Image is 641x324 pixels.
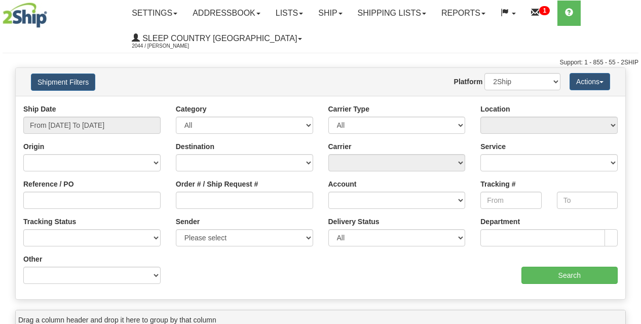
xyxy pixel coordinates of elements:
label: Location [480,104,510,114]
sup: 1 [539,6,550,15]
label: Platform [454,77,483,87]
div: Support: 1 - 855 - 55 - 2SHIP [3,58,638,67]
label: Carrier Type [328,104,369,114]
iframe: chat widget [618,110,640,213]
label: Origin [23,141,44,152]
input: From [480,192,541,209]
label: Tracking Status [23,217,76,227]
a: Reports [434,1,493,26]
span: 2044 / [PERSON_NAME] [132,41,208,51]
button: Shipment Filters [31,74,95,91]
label: Service [480,141,506,152]
span: Sleep Country [GEOGRAPHIC_DATA] [140,34,297,43]
label: Reference / PO [23,179,74,189]
label: Other [23,254,42,264]
input: To [557,192,618,209]
a: Addressbook [185,1,268,26]
label: Department [480,217,520,227]
input: Search [521,267,618,284]
label: Ship Date [23,104,56,114]
label: Category [176,104,207,114]
label: Sender [176,217,200,227]
button: Actions [570,73,610,90]
label: Account [328,179,357,189]
a: Settings [124,1,185,26]
a: Sleep Country [GEOGRAPHIC_DATA] 2044 / [PERSON_NAME] [124,26,310,51]
a: Shipping lists [350,1,434,26]
a: Ship [311,1,350,26]
a: Lists [268,1,311,26]
label: Tracking # [480,179,515,189]
label: Carrier [328,141,352,152]
a: 1 [523,1,557,26]
label: Delivery Status [328,217,380,227]
label: Order # / Ship Request # [176,179,258,189]
label: Destination [176,141,214,152]
img: logo2044.jpg [3,3,47,28]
